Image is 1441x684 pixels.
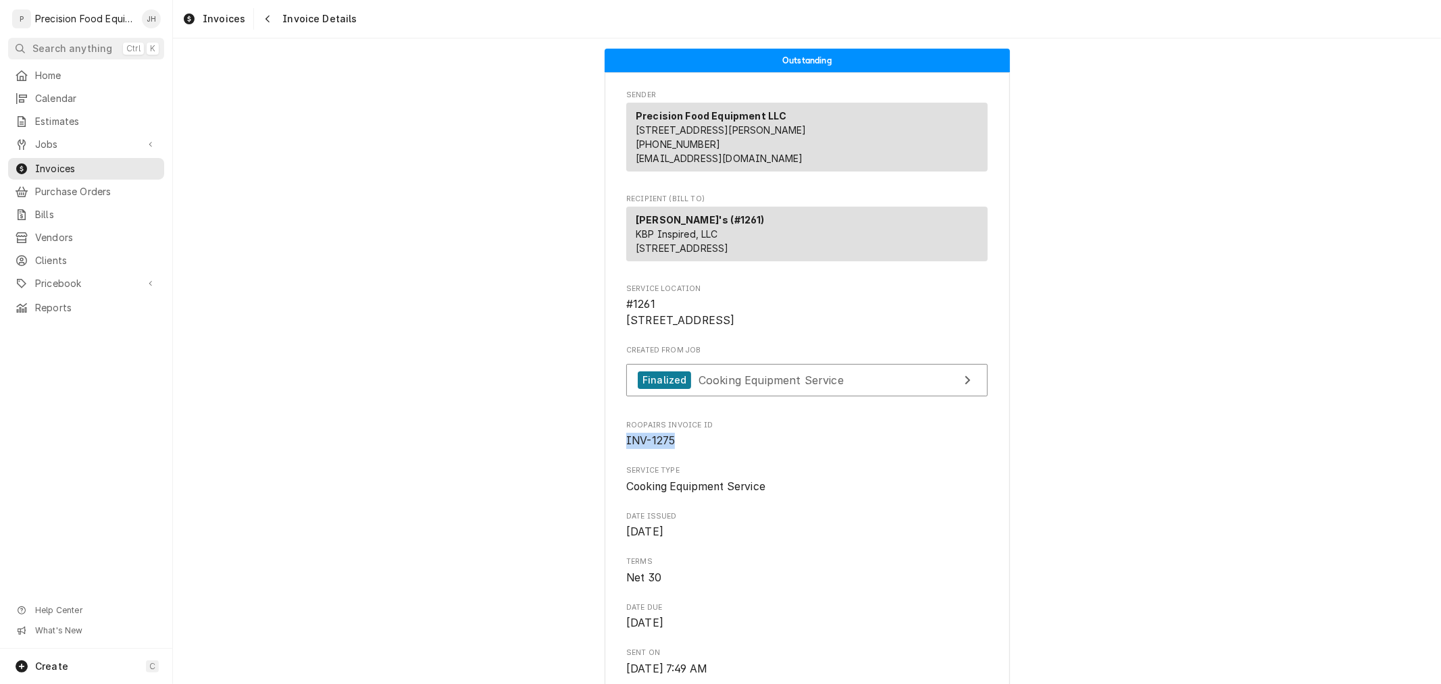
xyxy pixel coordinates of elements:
div: Sender [626,103,988,172]
span: K [150,43,155,54]
a: Reports [8,297,164,319]
span: Roopairs Invoice ID [626,433,988,449]
span: Clients [35,254,157,267]
span: Sent On [626,648,988,658]
span: Vendors [35,231,157,244]
span: Invoice Details [278,12,357,26]
span: INV-1275 [626,434,675,447]
div: Invoice Sender [626,90,988,178]
span: Create [35,660,68,672]
span: Cooking Equipment Service [699,373,844,386]
div: Service Location [626,284,988,329]
div: P [12,9,31,28]
div: Terms [626,556,988,585]
span: Purchase Orders [35,185,157,199]
span: Terms [626,570,988,586]
div: Precision Food Equipment LLC's Avatar [12,9,31,28]
span: Date Issued [626,511,988,522]
div: Jason Hertel's Avatar [142,9,161,28]
div: Sender [626,103,988,177]
span: #1261 [STREET_ADDRESS] [626,298,735,327]
a: Vendors [8,227,164,248]
a: Calendar [8,88,164,109]
span: Home [35,69,157,82]
span: Jobs [35,138,137,151]
span: Reports [35,301,157,315]
span: Outstanding [782,56,832,65]
div: Service Type [626,465,988,494]
strong: [PERSON_NAME]'s (#1261) [636,214,765,226]
div: Status [605,49,1010,72]
div: Invoice Recipient [626,194,988,267]
span: Service Location [626,284,988,294]
a: Invoices [8,158,164,180]
div: Recipient (Bill To) [626,207,988,261]
span: Date Due [626,615,988,631]
button: Navigate back [257,8,278,30]
a: Go to Pricebook [8,273,164,294]
div: Sent On [626,648,988,677]
span: Net 30 [626,571,661,584]
span: Estimates [35,115,157,128]
span: Invoices [35,162,157,176]
span: Service Location [626,296,988,328]
a: Bills [8,204,164,226]
div: Finalized [638,371,691,390]
span: Help Center [35,605,156,616]
span: Ctrl [126,43,141,54]
span: Invoices [203,12,245,26]
span: Terms [626,556,988,567]
a: Clients [8,250,164,271]
a: View Job [626,364,988,397]
strong: Precision Food Equipment LLC [636,110,786,122]
span: Date Due [626,602,988,613]
a: Go to Help Center [8,601,164,620]
button: Search anythingCtrlK [8,38,164,59]
a: Invoices [177,8,251,30]
span: Search anything [32,42,112,55]
span: [DATE] 7:49 AM [626,662,707,675]
span: Calendar [35,92,157,105]
div: Date Due [626,602,988,631]
span: [STREET_ADDRESS][PERSON_NAME] [636,124,807,136]
span: Recipient (Bill To) [626,194,988,205]
span: Sent On [626,661,988,677]
div: Precision Food Equipment LLC [35,12,134,26]
span: Service Type [626,479,988,495]
span: Cooking Equipment Service [626,480,765,493]
span: What's New [35,625,156,636]
span: [DATE] [626,525,663,538]
a: [PHONE_NUMBER] [636,138,720,150]
div: Roopairs Invoice ID [626,420,988,449]
div: Recipient (Bill To) [626,207,988,267]
span: C [149,661,155,672]
a: Purchase Orders [8,181,164,203]
span: Date Issued [626,524,988,540]
span: Pricebook [35,277,137,290]
a: Home [8,65,164,86]
a: Go to What's New [8,621,164,640]
span: Service Type [626,465,988,476]
a: Go to Jobs [8,134,164,155]
a: [EMAIL_ADDRESS][DOMAIN_NAME] [636,153,803,164]
div: Created From Job [626,345,988,403]
div: Date Issued [626,511,988,540]
span: Roopairs Invoice ID [626,420,988,431]
span: Sender [626,90,988,101]
span: [DATE] [626,616,663,629]
span: Bills [35,208,157,221]
a: Estimates [8,111,164,132]
div: JH [142,9,161,28]
span: KBP Inspired, LLC [STREET_ADDRESS] [636,228,729,254]
span: Created From Job [626,345,988,356]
